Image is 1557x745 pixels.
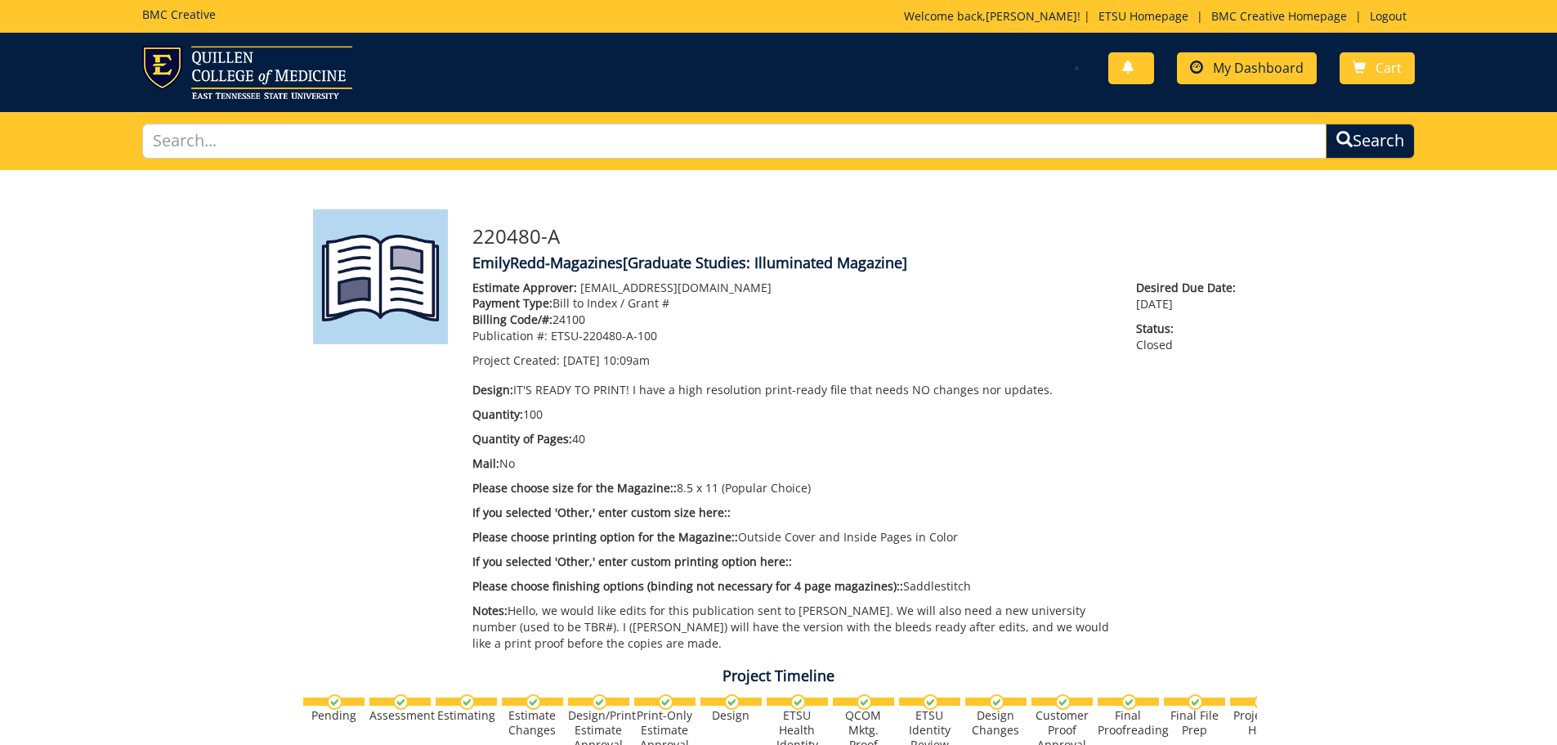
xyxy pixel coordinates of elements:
[303,708,365,723] div: Pending
[472,328,548,343] span: Publication #:
[472,456,1112,472] p: No
[472,431,572,447] span: Quantity of Pages:
[142,46,352,99] img: ETSU logo
[1136,280,1244,296] span: Desired Due Date:
[965,708,1027,738] div: Design Changes
[1136,321,1244,337] span: Status:
[472,406,1112,423] p: 100
[472,382,513,397] span: Design:
[313,209,448,344] img: Product featured image
[1213,59,1304,77] span: My Dashboard
[472,352,560,368] span: Project Created:
[472,280,1112,296] p: [EMAIL_ADDRESS][DOMAIN_NAME]
[857,694,872,710] img: checkmark
[472,312,1112,328] p: 24100
[472,480,677,496] span: Please choose size for the Magazine::
[142,123,1327,159] input: Search...
[1177,52,1317,84] a: My Dashboard
[1230,708,1291,738] div: Project on Hold
[436,708,497,723] div: Estimating
[472,554,792,569] span: If you selected 'Other,' enter custom printing option here::
[472,505,731,520] span: If you selected 'Other,' enter custom size here::
[923,694,938,710] img: checkmark
[327,694,342,710] img: checkmark
[1188,694,1203,710] img: checkmark
[1090,8,1197,24] a: ETSU Homepage
[472,578,1112,595] p: Saddlestitch
[1136,321,1244,353] p: Closed
[472,603,508,618] span: Notes:
[472,295,1112,312] p: Bill to Index / Grant #
[472,312,553,327] span: Billing Code/#:
[1121,694,1137,710] img: checkmark
[658,694,673,710] img: checkmark
[472,529,738,545] span: Please choose printing option for the Magazine::
[1055,694,1071,710] img: checkmark
[1164,708,1225,738] div: Final File Prep
[369,708,431,723] div: Assessment
[472,529,1112,545] p: Outside Cover and Inside Pages in Color
[472,255,1245,272] h4: EmilyRedd-Magazines
[986,8,1077,24] a: [PERSON_NAME]
[563,352,650,368] span: [DATE] 10:09am
[790,694,806,710] img: checkmark
[1254,694,1269,710] img: checkmark
[904,8,1415,25] p: Welcome back, ! | | |
[459,694,475,710] img: checkmark
[472,280,577,295] span: Estimate Approver:
[393,694,409,710] img: checkmark
[142,8,216,20] h5: BMC Creative
[472,431,1112,447] p: 40
[700,708,762,723] div: Design
[1362,8,1415,24] a: Logout
[1340,52,1415,84] a: Cart
[623,253,907,272] span: [Graduate Studies: Illuminated Magazine]
[592,694,607,710] img: checkmark
[502,708,563,738] div: Estimate Changes
[472,480,1112,496] p: 8.5 x 11 (Popular Choice)
[472,295,553,311] span: Payment Type:
[1326,123,1415,159] button: Search
[551,328,657,343] span: ETSU-220480-A-100
[472,406,523,422] span: Quantity:
[1376,59,1402,77] span: Cart
[989,694,1004,710] img: checkmark
[1136,280,1244,312] p: [DATE]
[472,578,903,594] span: Please choose finishing options (binding not necessary for 4 page magazines)::
[526,694,541,710] img: checkmark
[472,603,1112,652] p: Hello, we would like edits for this publication sent to [PERSON_NAME]. We will also need a new un...
[472,382,1112,398] p: IT'S READY TO PRINT! I have a high resolution print-ready file that needs NO changes nor updates.
[1098,708,1159,738] div: Final Proofreading
[1203,8,1355,24] a: BMC Creative Homepage
[472,456,499,471] span: Mail:
[472,226,1245,247] h3: 220480-A
[724,694,740,710] img: checkmark
[301,668,1257,684] h4: Project Timeline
